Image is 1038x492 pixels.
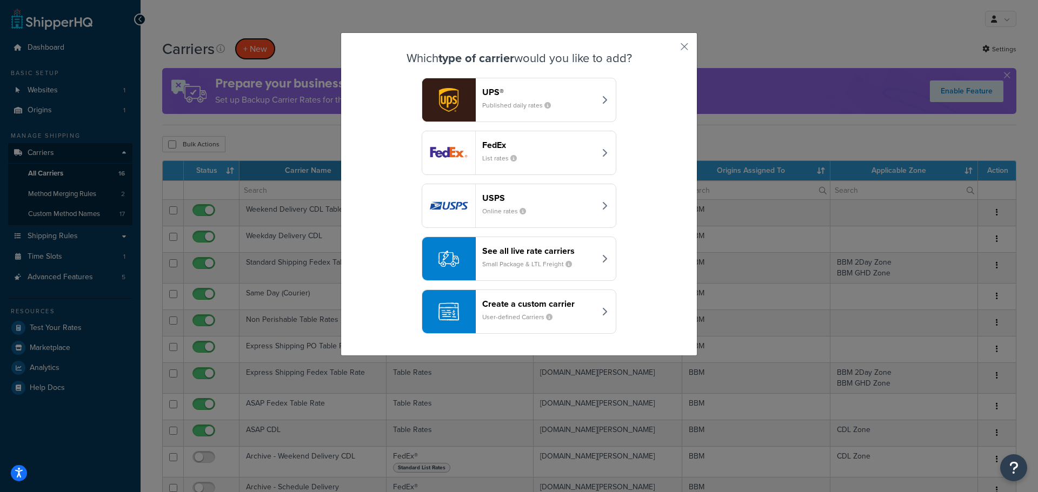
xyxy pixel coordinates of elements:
button: Open Resource Center [1000,454,1027,481]
img: icon-carrier-custom-c93b8a24.svg [438,301,459,322]
button: See all live rate carriersSmall Package & LTL Freight [422,237,616,281]
header: UPS® [482,87,595,97]
header: Create a custom carrier [482,299,595,309]
button: Create a custom carrierUser-defined Carriers [422,289,616,334]
header: See all live rate carriers [482,246,595,256]
img: icon-carrier-liverate-becf4550.svg [438,248,459,269]
img: usps logo [422,184,475,227]
button: ups logoUPS®Published daily rates [422,78,616,122]
small: User-defined Carriers [482,312,561,322]
small: Small Package & LTL Freight [482,259,581,269]
small: Published daily rates [482,100,560,110]
header: USPS [482,193,595,203]
header: FedEx [482,140,595,150]
img: ups logo [422,78,475,122]
button: fedEx logoFedExList rates [422,131,616,175]
button: usps logoUSPSOnline rates [422,184,616,228]
strong: type of carrier [438,49,514,67]
img: fedEx logo [422,131,475,174]
small: List rates [482,153,525,163]
h3: Which would you like to add? [368,52,670,65]
small: Online rates [482,206,535,216]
